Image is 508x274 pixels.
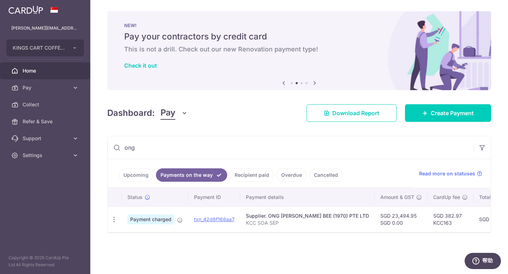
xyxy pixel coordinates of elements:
h6: This is not a drill. Check out our new Renovation payment type! [124,45,474,54]
button: KINGS CART COFFEE PTE. LTD. [6,39,84,56]
span: Home [23,67,69,74]
img: CardUp [8,6,43,14]
a: Create Payment [405,104,491,122]
span: Read more on statuses [419,170,475,177]
td: SGD 382.97 KCC163 [428,206,473,232]
td: SGD 23,494.95 SGD 0.00 [375,206,428,232]
a: Check it out [124,62,157,69]
a: Recipient paid [230,168,274,182]
a: Download Report [307,104,397,122]
p: KCC SOA SEP [246,219,369,226]
button: Pay [161,106,188,120]
a: Upcoming [119,168,153,182]
p: NEW! [124,23,474,28]
span: Refer & Save [23,118,69,125]
iframe: 打开一个小组件，您可以在其中找到更多信息 [464,253,501,270]
a: Overdue [277,168,307,182]
div: Supplier. ONG [PERSON_NAME] BEE (1970) PTE LTD [246,212,369,219]
input: Search by recipient name, payment id or reference [108,136,474,159]
span: Support [23,135,69,142]
a: txn_42d8f168aa7 [194,216,235,222]
span: Settings [23,152,69,159]
span: Payment charged [127,214,174,224]
a: Payments on the way [156,168,227,182]
span: Total amt. [479,194,502,201]
span: Collect [23,101,69,108]
img: Renovation banner [107,11,491,90]
span: KINGS CART COFFEE PTE. LTD. [13,44,65,51]
span: Download Report [332,109,379,117]
th: Payment details [240,188,375,206]
span: CardUp fee [433,194,460,201]
span: Pay [23,84,69,91]
span: Status [127,194,143,201]
span: Pay [161,106,175,120]
h4: Dashboard: [107,107,155,119]
a: Cancelled [309,168,343,182]
h5: Pay your contractors by credit card [124,31,474,42]
a: Read more on statuses [419,170,482,177]
span: Create Payment [431,109,474,117]
span: Amount & GST [380,194,414,201]
th: Payment ID [188,188,240,206]
p: [PERSON_NAME][EMAIL_ADDRESS][DOMAIN_NAME] [11,25,79,32]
